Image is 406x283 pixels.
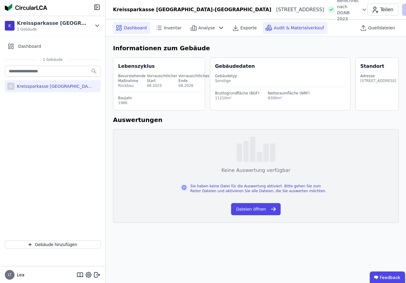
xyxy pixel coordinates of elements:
span: Audit & Materialverkauf [274,25,324,31]
h6: Informationen zum Gebäude [113,44,399,53]
div: Sie haben keine Datei für die Auswertung aktiviert. Bitte gehen Sie zum Reiter Dateien und aktivi... [190,184,331,193]
div: [STREET_ADDRESS] [360,78,396,83]
div: Kreissparkasse [GEOGRAPHIC_DATA]-[GEOGRAPHIC_DATA] [14,83,93,89]
span: LT [8,273,11,277]
button: Gebäude hinzufügen [5,240,101,249]
div: Gebäudedaten [215,63,350,70]
img: Concular [5,4,47,11]
div: Lebenszyklus [118,63,155,70]
div: Sonstige [215,78,345,83]
div: Baujahr [118,96,201,100]
span: 1 Gebäude [37,57,69,62]
div: Kreissparkasse [GEOGRAPHIC_DATA] [17,20,86,27]
div: 08.2025 [147,83,177,88]
span: 1 Gebäude [17,27,86,32]
div: K [7,83,14,90]
div: Vorrausichtlicher Start [147,74,177,83]
div: 8300m² [268,96,310,100]
button: Dateien öffnen [231,203,280,215]
div: Nettoraumfläche (NRF) [268,91,310,96]
div: 08.2026 [179,83,209,88]
div: Vorrausichtliches Ende [179,74,209,83]
span: Dashboard [124,25,147,31]
span: Analyse [198,25,215,31]
span: Quelldateien [368,25,395,31]
button: Teilen [367,4,398,16]
div: [STREET_ADDRESS] [271,6,324,13]
div: Keine Auswertung verfügbar [221,167,290,174]
div: 11210m² [215,96,259,100]
div: Bruttogrundfläche (BGF) [215,91,259,96]
div: Gebäudetyp [215,74,345,78]
span: Lea [14,272,24,278]
div: 1986 [118,100,201,105]
h6: Auswertungen [113,115,399,124]
div: Bevorstehende Maßnahme [118,74,146,83]
span: Exporte [240,25,257,31]
div: Rückbau [118,83,146,88]
span: Dashboard [18,43,41,49]
div: Kreissparkasse [GEOGRAPHIC_DATA]-[GEOGRAPHIC_DATA] [113,6,271,13]
div: Adresse [360,74,396,78]
span: Inventar [164,25,182,31]
div: Standort [360,63,384,70]
img: empty-state [237,137,275,162]
div: K [5,21,14,31]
